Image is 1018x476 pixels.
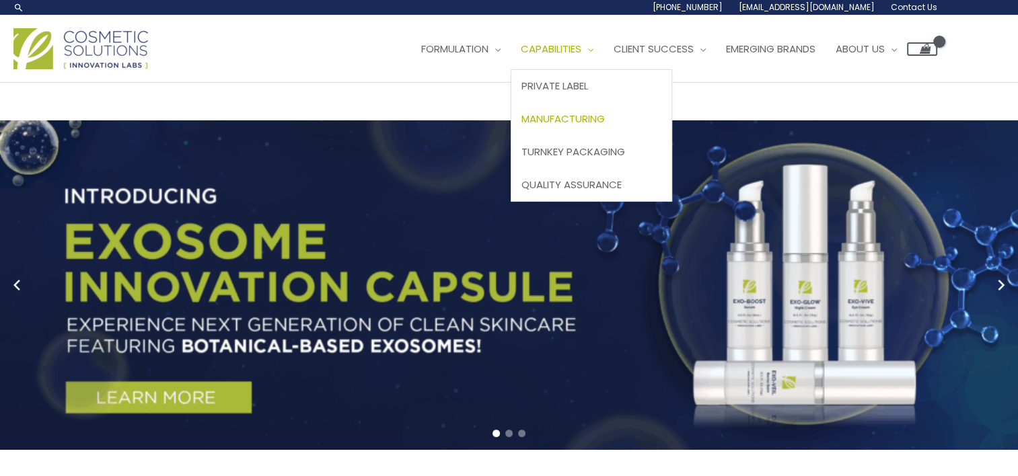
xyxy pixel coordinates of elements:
[521,79,588,93] span: Private Label
[13,2,24,13] a: Search icon link
[518,430,525,437] span: Go to slide 3
[826,29,907,69] a: About Us
[401,29,937,69] nav: Site Navigation
[521,177,622,192] span: Quality Assurance
[493,430,500,437] span: Go to slide 1
[511,135,671,168] a: Turnkey Packaging
[991,275,1011,295] button: Next slide
[907,42,937,56] a: View Shopping Cart, empty
[511,103,671,136] a: Manufacturing
[614,42,694,56] span: Client Success
[421,42,488,56] span: Formulation
[511,29,604,69] a: Capabilities
[604,29,716,69] a: Client Success
[511,168,671,201] a: Quality Assurance
[739,1,875,13] span: [EMAIL_ADDRESS][DOMAIN_NAME]
[891,1,937,13] span: Contact Us
[7,275,27,295] button: Previous slide
[653,1,723,13] span: [PHONE_NUMBER]
[521,145,625,159] span: Turnkey Packaging
[716,29,826,69] a: Emerging Brands
[13,28,148,69] img: Cosmetic Solutions Logo
[411,29,511,69] a: Formulation
[505,430,513,437] span: Go to slide 2
[836,42,885,56] span: About Us
[521,112,605,126] span: Manufacturing
[511,70,671,103] a: Private Label
[521,42,581,56] span: Capabilities
[726,42,815,56] span: Emerging Brands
